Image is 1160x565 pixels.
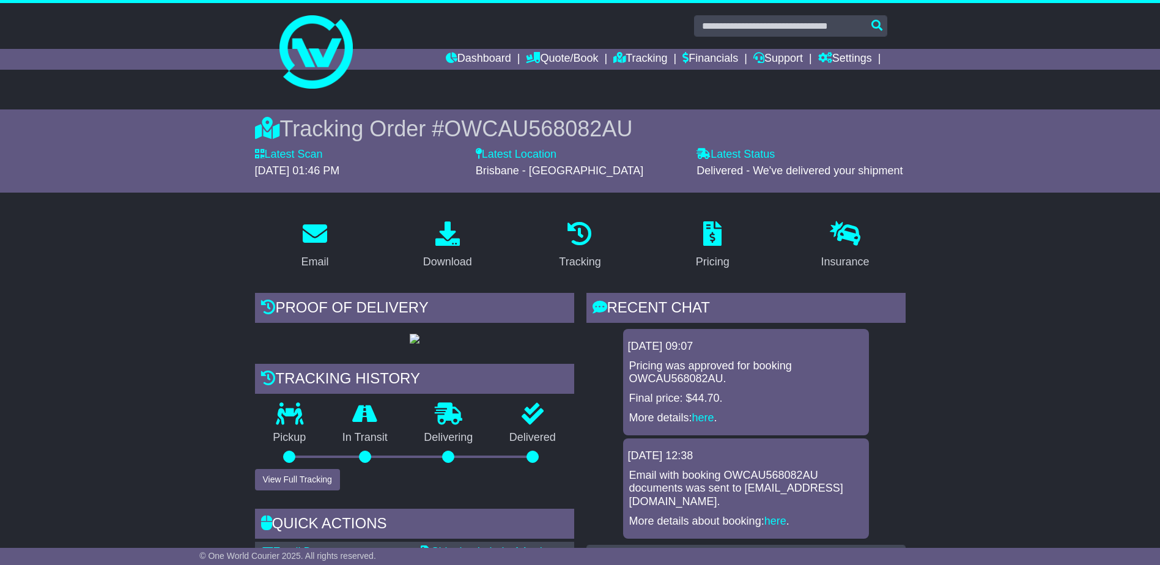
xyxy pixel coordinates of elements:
a: Dashboard [446,49,511,70]
a: Insurance [813,217,877,275]
p: Pickup [255,431,325,445]
div: Tracking Order # [255,116,906,142]
label: Latest Location [476,148,556,161]
a: Quote/Book [526,49,598,70]
p: More details about booking: . [629,515,863,528]
div: Email [301,254,328,270]
a: Shipping Label - A4 printer [421,545,561,558]
div: Proof of Delivery [255,293,574,326]
div: Tracking [559,254,600,270]
p: Pricing was approved for booking OWCAU568082AU. [629,360,863,386]
a: Email Documents [262,545,360,558]
span: Delivered - We've delivered your shipment [696,164,903,177]
a: here [692,412,714,424]
a: Tracking [551,217,608,275]
p: Delivering [406,431,492,445]
div: [DATE] 12:38 [628,449,864,463]
p: In Transit [324,431,406,445]
a: Pricing [688,217,737,275]
div: Insurance [821,254,870,270]
p: Delivered [491,431,574,445]
label: Latest Status [696,148,775,161]
a: Tracking [613,49,667,70]
span: Brisbane - [GEOGRAPHIC_DATA] [476,164,643,177]
div: RECENT CHAT [586,293,906,326]
span: [DATE] 01:46 PM [255,164,340,177]
p: Final price: $44.70. [629,392,863,405]
a: Email [293,217,336,275]
a: here [764,515,786,527]
span: OWCAU568082AU [444,116,632,141]
span: © One World Courier 2025. All rights reserved. [199,551,376,561]
div: Download [423,254,472,270]
a: Financials [682,49,738,70]
a: Settings [818,49,872,70]
p: More details: . [629,412,863,425]
div: Quick Actions [255,509,574,542]
label: Latest Scan [255,148,323,161]
a: Support [753,49,803,70]
img: GetPodImage [410,334,419,344]
div: [DATE] 09:07 [628,340,864,353]
button: View Full Tracking [255,469,340,490]
div: Pricing [696,254,730,270]
p: Email with booking OWCAU568082AU documents was sent to [EMAIL_ADDRESS][DOMAIN_NAME]. [629,469,863,509]
a: Download [415,217,480,275]
div: Tracking history [255,364,574,397]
